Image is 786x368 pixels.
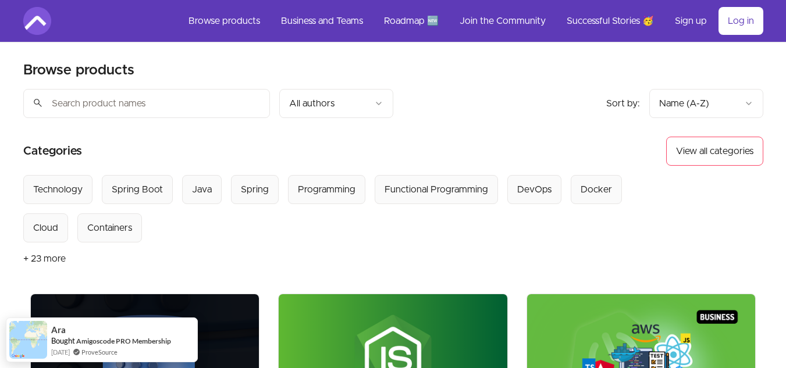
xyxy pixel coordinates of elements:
input: Search product names [23,89,270,118]
img: provesource social proof notification image [9,321,47,359]
a: Browse products [179,7,269,35]
div: DevOps [517,183,552,196]
a: Log in [719,7,763,35]
span: search [33,95,43,111]
img: Amigoscode logo [23,7,51,35]
span: Bought [51,336,75,345]
h2: Browse products [23,61,134,80]
a: Amigoscode PRO Membership [76,337,171,345]
a: ProveSource [81,347,118,357]
button: Filter by author [279,89,393,118]
a: Join the Community [450,7,555,35]
a: Roadmap 🆕 [375,7,448,35]
span: Ara [51,325,66,335]
iframe: chat widget [565,74,774,316]
div: Cloud [33,221,58,235]
div: Containers [87,221,132,235]
div: Programming [298,183,355,196]
div: Spring Boot [112,183,163,196]
a: Sign up [666,7,716,35]
nav: Main [179,7,763,35]
div: Functional Programming [385,183,488,196]
button: + 23 more [23,242,66,275]
span: [DATE] [51,347,70,357]
a: Successful Stories 🥳 [557,7,663,35]
iframe: chat widget [737,321,774,356]
a: Business and Teams [272,7,372,35]
div: Java [192,183,212,196]
div: Spring [241,183,269,196]
div: Technology [33,183,83,196]
h2: Categories [23,137,82,166]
